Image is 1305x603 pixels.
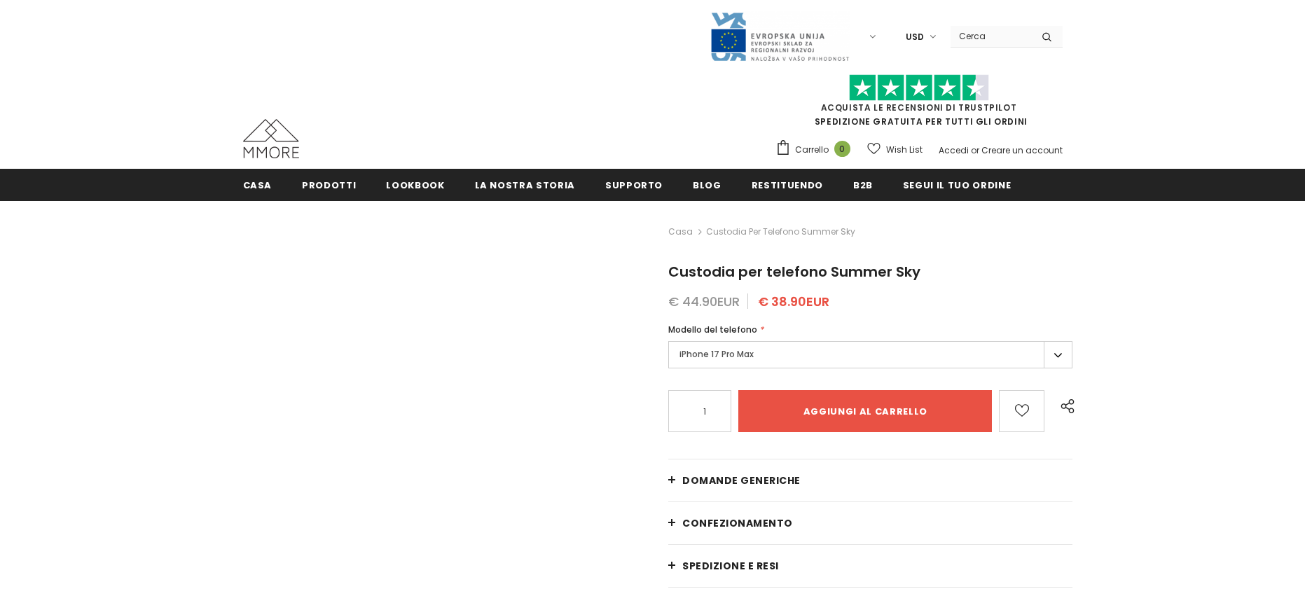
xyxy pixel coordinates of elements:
a: CONFEZIONAMENTO [668,502,1072,544]
label: iPhone 17 Pro Max [668,341,1072,368]
span: € 44.90EUR [668,293,740,310]
input: Aggiungi al carrello [738,390,992,432]
span: B2B [853,179,873,192]
span: Custodia per telefono Summer Sky [706,223,855,240]
span: Blog [693,179,721,192]
a: Casa [243,169,272,200]
a: Restituendo [752,169,823,200]
span: 0 [834,141,850,157]
span: supporto [605,179,663,192]
span: Prodotti [302,179,356,192]
span: La nostra storia [475,179,575,192]
a: supporto [605,169,663,200]
span: CONFEZIONAMENTO [682,516,793,530]
span: Lookbook [386,179,444,192]
img: Fidati di Pilot Stars [849,74,989,102]
span: Segui il tuo ordine [903,179,1011,192]
a: Segui il tuo ordine [903,169,1011,200]
input: Search Site [951,26,1031,46]
span: Wish List [886,143,923,157]
span: Restituendo [752,179,823,192]
span: Carrello [795,143,829,157]
a: Casa [668,223,693,240]
img: Casi MMORE [243,119,299,158]
span: USD [906,30,924,44]
span: € 38.90EUR [758,293,829,310]
a: Accedi [939,144,969,156]
a: Acquista le recensioni di TrustPilot [821,102,1017,113]
a: La nostra storia [475,169,575,200]
span: Spedizione e resi [682,559,779,573]
span: Domande generiche [682,473,801,487]
span: SPEDIZIONE GRATUITA PER TUTTI GLI ORDINI [775,81,1063,127]
a: Lookbook [386,169,444,200]
a: Blog [693,169,721,200]
span: Modello del telefono [668,324,757,335]
a: B2B [853,169,873,200]
a: Wish List [867,137,923,162]
span: Casa [243,179,272,192]
span: or [971,144,979,156]
a: Javni Razpis [710,30,850,42]
img: Javni Razpis [710,11,850,62]
a: Spedizione e resi [668,545,1072,587]
span: Custodia per telefono Summer Sky [668,262,920,282]
a: Prodotti [302,169,356,200]
a: Domande generiche [668,459,1072,501]
a: Creare un account [981,144,1063,156]
a: Carrello 0 [775,139,857,160]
